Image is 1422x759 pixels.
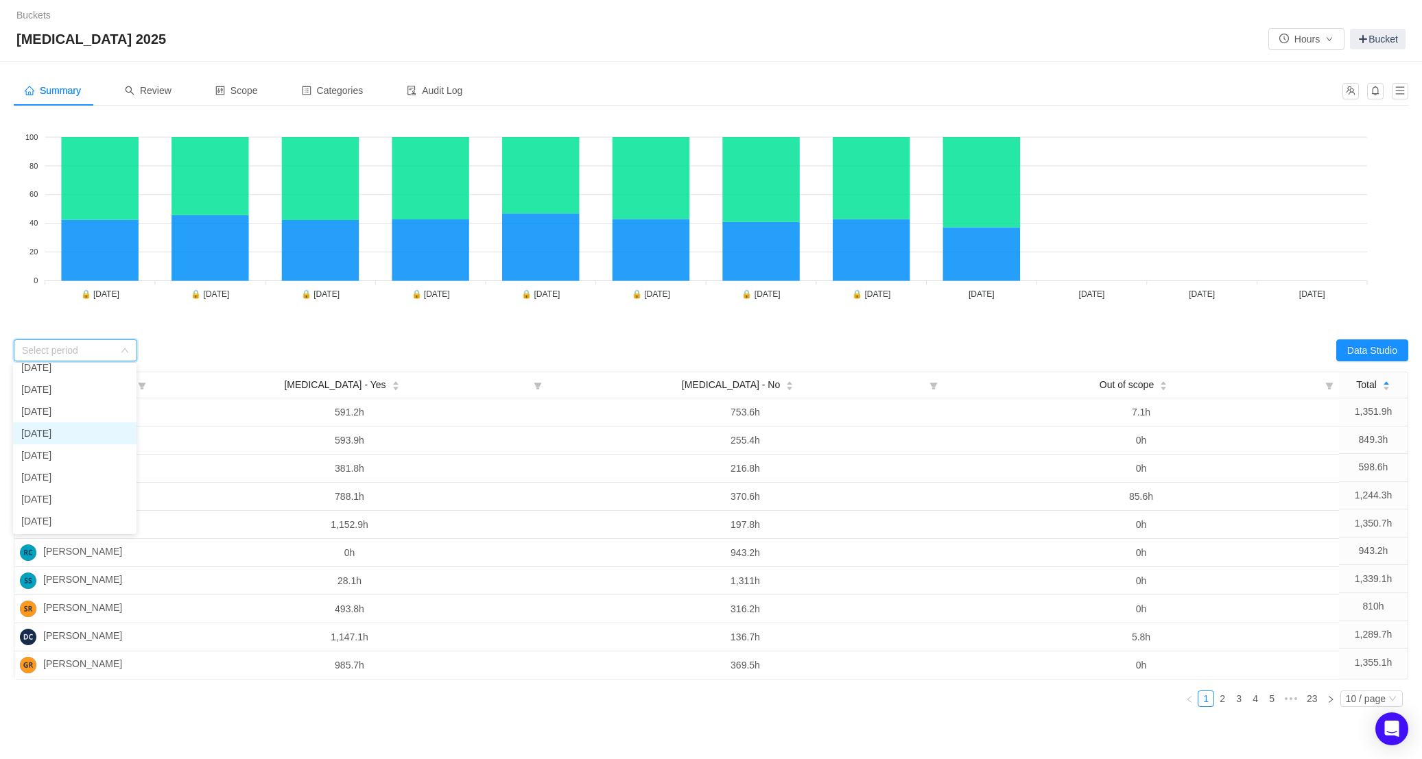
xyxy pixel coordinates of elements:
tspan: 🔒 [DATE] [191,289,229,299]
li: 5 [1264,690,1280,707]
td: 28.1h [152,567,547,595]
i: icon: caret-up [1382,380,1390,384]
tspan: 🔒 [DATE] [742,289,780,299]
a: Bucket [1350,29,1406,49]
span: Categories [302,85,364,96]
i: icon: caret-down [1160,385,1168,389]
li: [DATE] [13,444,137,466]
td: 943.2h [547,539,943,567]
td: 593.9h [152,426,547,455]
a: 2 [1215,691,1230,706]
a: Buckets [16,10,51,21]
span: [PERSON_NAME] [43,573,122,589]
td: 5.8h [943,623,1339,651]
li: [DATE] [13,422,137,444]
img: GM [20,657,36,673]
li: 3 [1231,690,1247,707]
li: Next 5 Pages [1280,690,1302,707]
tspan: 🔒 [DATE] [632,289,670,299]
span: [MEDICAL_DATA] 2025 [16,28,174,50]
i: icon: filter [1320,372,1339,398]
i: icon: caret-down [392,385,399,389]
i: icon: control [215,86,225,95]
td: 0h [943,511,1339,539]
a: 23 [1303,691,1322,706]
td: 753.6h [547,398,943,426]
span: [PERSON_NAME] [43,629,122,645]
td: 0h [943,426,1339,455]
button: Data Studio [1336,339,1408,361]
td: 255.4h [547,426,943,455]
td: 1,147.1h [152,623,547,651]
img: RC [20,544,36,561]
td: 369.5h [547,651,943,679]
tspan: [DATE] [1299,289,1325,299]
td: 943.2h [1339,538,1408,566]
tspan: [DATE] [969,289,995,299]
div: Sort [1382,379,1390,389]
i: icon: filter [132,372,152,398]
li: [DATE] [13,510,137,532]
tspan: 80 [29,162,38,170]
td: 1,289.7h [1339,621,1408,649]
tspan: 🔒 [DATE] [412,289,450,299]
i: icon: search [125,86,134,95]
tspan: 🔒 [DATE] [301,289,340,299]
span: [MEDICAL_DATA] - Yes [284,378,386,392]
td: 985.7h [152,651,547,679]
span: Summary [25,85,81,96]
a: 4 [1248,691,1263,706]
img: DC [20,629,36,645]
span: Total [1356,378,1377,392]
div: 10 / page [1346,691,1386,706]
div: Sort [1159,379,1168,389]
i: icon: audit [407,86,416,95]
button: icon: clock-circleHoursicon: down [1268,28,1344,50]
i: icon: caret-up [1160,380,1168,384]
span: [PERSON_NAME] [43,657,122,673]
td: 0h [943,455,1339,483]
td: 381.8h [152,455,547,483]
i: icon: caret-down [1382,385,1390,389]
span: Audit Log [407,85,462,96]
td: 370.6h [547,483,943,511]
td: 0h [943,651,1339,679]
i: icon: caret-up [392,380,399,384]
span: ••• [1280,690,1302,707]
td: 85.6h [943,483,1339,511]
tspan: 0 [34,276,38,285]
li: [DATE] [13,466,137,488]
li: 2 [1214,690,1231,707]
button: icon: menu [1392,83,1408,99]
tspan: 40 [29,219,38,227]
td: 598.6h [1339,454,1408,482]
td: 591.2h [152,398,547,426]
i: icon: left [1185,695,1194,703]
td: 197.8h [547,511,943,539]
tspan: 60 [29,190,38,198]
li: 23 [1302,690,1323,707]
tspan: [DATE] [1189,289,1215,299]
div: Open Intercom Messenger [1375,712,1408,745]
li: 1 [1198,690,1214,707]
td: 0h [943,539,1339,567]
img: SR [20,601,36,617]
tspan: 100 [25,133,38,141]
i: icon: down [1388,695,1397,704]
a: 1 [1198,691,1213,706]
td: 316.2h [547,595,943,623]
tspan: 🔒 [DATE] [521,289,560,299]
tspan: [DATE] [1079,289,1105,299]
i: icon: filter [528,372,547,398]
td: 136.7h [547,623,943,651]
td: 7.1h [943,398,1339,426]
td: 1,351.9h [1339,398,1408,426]
tspan: 🔒 [DATE] [81,289,119,299]
a: 5 [1264,691,1279,706]
span: [MEDICAL_DATA] - No [682,378,780,392]
td: 0h [943,567,1339,595]
li: [DATE] [13,357,137,378]
i: icon: down [121,346,129,356]
td: 849.3h [1339,426,1408,455]
td: 1,355.1h [1339,649,1408,676]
